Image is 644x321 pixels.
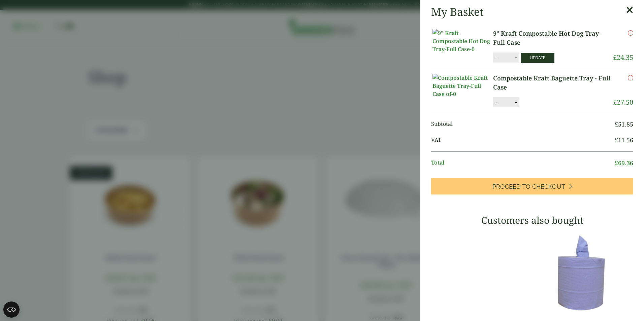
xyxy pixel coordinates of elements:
button: - [493,100,499,105]
h3: Customers also bought [431,215,633,226]
bdi: 11.56 [615,136,633,144]
span: VAT [431,136,615,145]
bdi: 24.35 [613,53,633,62]
a: Compostable Kraft Baguette Tray - Full Case [493,74,613,92]
button: Open CMP widget [3,301,20,318]
span: £ [615,120,618,128]
img: 9" Kraft Compostable Hot Dog Tray-Full Case-0 [432,29,493,53]
button: + [512,55,519,61]
button: - [493,55,499,61]
img: Compostable Kraft Baguette Tray-Full Case of-0 [432,74,493,98]
a: Remove this item [628,29,633,37]
span: £ [615,136,618,144]
span: Proceed to Checkout [492,183,565,190]
h2: My Basket [431,5,483,18]
button: + [512,100,519,105]
bdi: 51.85 [615,120,633,128]
img: 3630017-2-Ply-Blue-Centre-Feed-104m [536,231,633,315]
button: Update [521,53,554,63]
a: Proceed to Checkout [431,178,633,194]
a: 9" Kraft Compostable Hot Dog Tray - Full Case [493,29,613,47]
a: Remove this item [628,74,633,82]
span: £ [615,159,618,167]
span: Subtotal [431,120,615,129]
bdi: 27.50 [613,98,633,107]
span: £ [613,53,617,62]
span: £ [613,98,617,107]
bdi: 69.36 [615,159,633,167]
span: Total [431,158,615,168]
